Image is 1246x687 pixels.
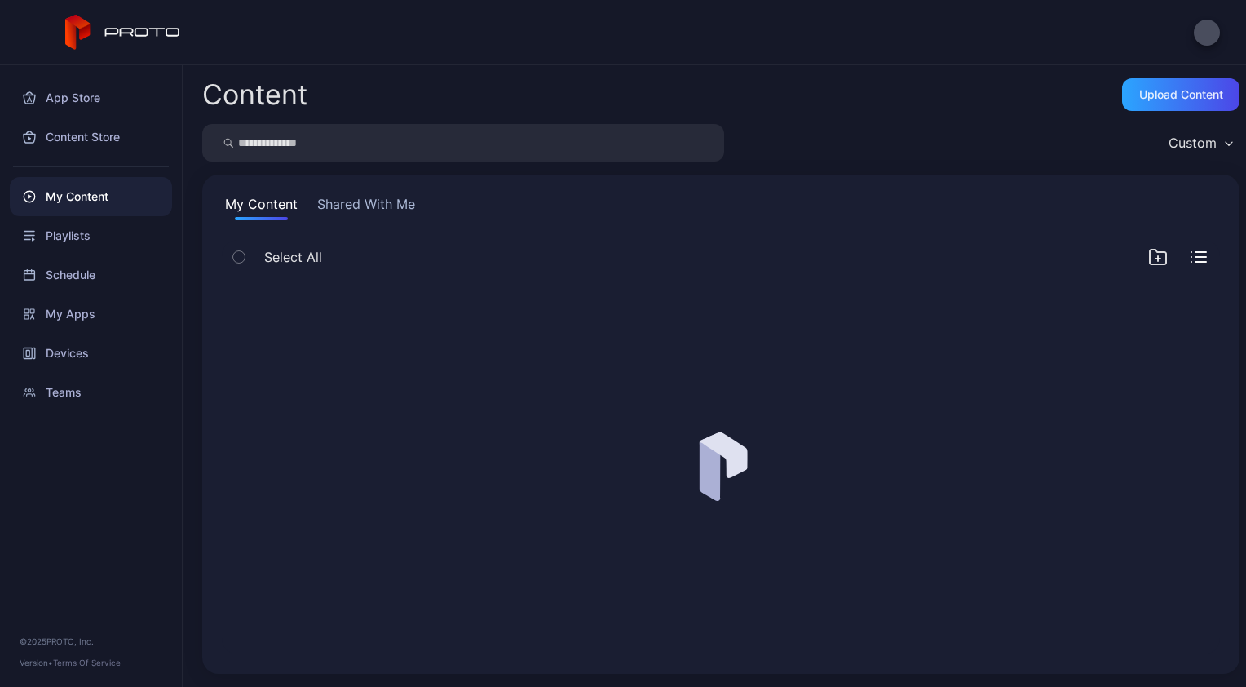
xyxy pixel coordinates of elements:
[222,194,301,220] button: My Content
[10,373,172,412] a: Teams
[20,658,53,667] span: Version •
[314,194,418,220] button: Shared With Me
[1169,135,1217,151] div: Custom
[10,334,172,373] a: Devices
[10,117,172,157] a: Content Store
[10,78,172,117] a: App Store
[1160,124,1239,162] button: Custom
[10,216,172,255] a: Playlists
[10,295,172,334] a: My Apps
[20,635,162,648] div: © 2025 PROTO, Inc.
[10,177,172,216] a: My Content
[10,255,172,295] a: Schedule
[1122,78,1239,111] button: Upload Content
[264,247,322,267] span: Select All
[53,658,121,667] a: Terms Of Service
[202,81,307,109] div: Content
[1139,88,1223,101] div: Upload Content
